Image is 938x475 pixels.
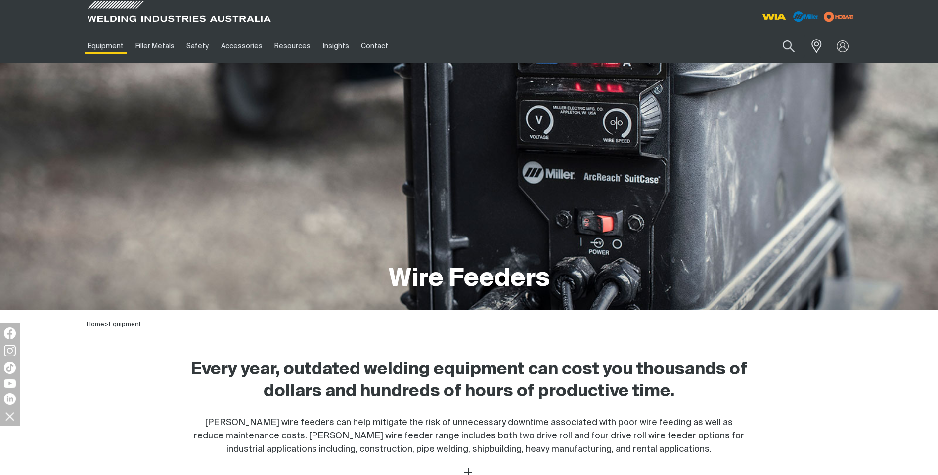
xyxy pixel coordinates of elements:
[4,327,16,339] img: Facebook
[130,29,180,63] a: Filler Metals
[316,29,355,63] a: Insights
[4,393,16,405] img: LinkedIn
[1,408,18,425] img: hide socials
[82,29,130,63] a: Equipment
[821,9,857,24] img: miller
[104,321,109,328] span: >
[268,29,316,63] a: Resources
[82,29,663,63] nav: Main
[4,379,16,388] img: YouTube
[759,35,805,58] input: Product name or item number...
[4,345,16,356] img: Instagram
[389,263,550,295] h1: Wire Feeders
[215,29,268,63] a: Accessories
[772,35,805,58] button: Search products
[87,321,104,328] a: Home
[180,29,215,63] a: Safety
[190,359,748,402] h2: Every year, outdated welding equipment can cost you thousands of dollars and hundreds of hours of...
[194,418,744,454] span: [PERSON_NAME] wire feeders can help mitigate the risk of unnecessary downtime associated with poo...
[355,29,394,63] a: Contact
[4,362,16,374] img: TikTok
[109,321,141,328] a: Equipment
